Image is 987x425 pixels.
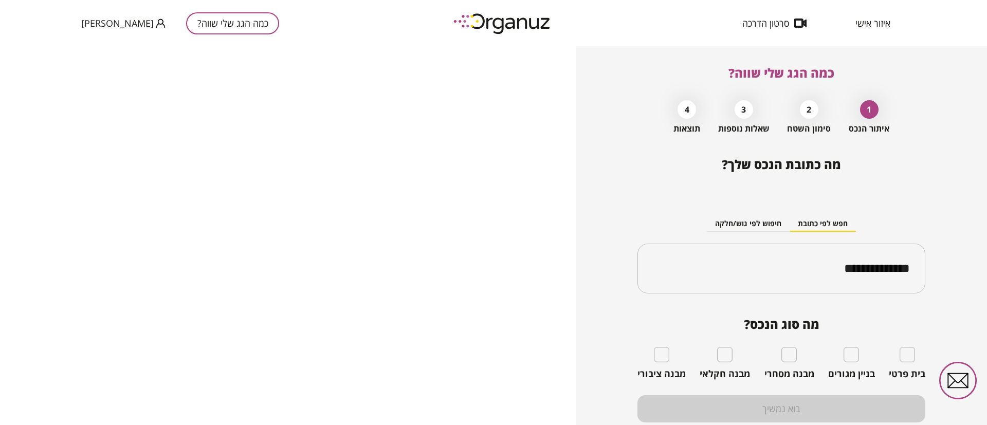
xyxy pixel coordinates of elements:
[860,100,879,119] div: 1
[727,18,822,28] button: סרטון הדרכה
[637,368,686,380] span: מבנה ציבורי
[673,124,700,134] span: תוצאות
[828,368,875,380] span: בניין מגורים
[889,368,925,380] span: בית פרטי
[787,124,831,134] span: סימון השטח
[742,18,789,28] span: סרטון הדרכה
[735,100,753,119] div: 3
[186,12,279,34] button: כמה הגג שלי שווה?
[707,216,790,232] button: חיפוש לפי גוש/חלקה
[700,368,750,380] span: מבנה חקלאי
[722,156,841,173] span: מה כתובת הנכס שלך?
[855,18,890,28] span: איזור אישי
[840,18,906,28] button: איזור אישי
[790,216,856,232] button: חפש לפי כתובת
[764,368,814,380] span: מבנה מסחרי
[637,317,925,331] span: מה סוג הנכס?
[678,100,696,119] div: 4
[446,9,559,38] img: logo
[800,100,818,119] div: 2
[718,124,770,134] span: שאלות נוספות
[81,18,154,28] span: [PERSON_NAME]
[728,64,834,81] span: כמה הגג שלי שווה?
[81,17,166,30] button: [PERSON_NAME]
[849,124,889,134] span: איתור הנכס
